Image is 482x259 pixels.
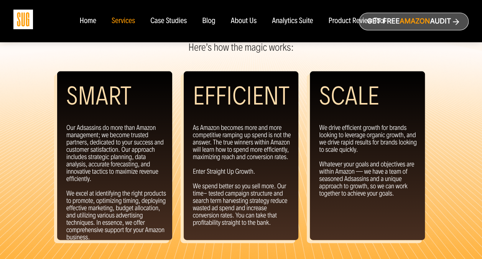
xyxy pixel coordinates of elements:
[328,17,385,25] a: Product Review Tool
[13,10,33,29] img: Sug
[193,124,293,226] p: As Amazon becomes more and more competitive ramping up spend is not the answer. The true winners ...
[400,17,430,25] span: Amazon
[359,13,469,30] a: Get freeAmazonAudit
[79,17,96,25] a: Home
[66,124,166,241] p: Our Adsassins do more than Amazon management; we become trusted partners, dedicated to your succe...
[150,17,187,25] a: Case Studies
[193,81,290,111] h2: Efficient
[272,17,313,25] a: Analytics Suite
[112,17,135,25] a: Services
[202,17,216,25] a: Blog
[319,124,419,197] p: We drive efficient growth for brands looking to leverage organic growth, and we drive rapid resul...
[319,81,379,111] h2: Scale
[66,81,131,111] h2: Smart
[231,17,257,25] a: About Us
